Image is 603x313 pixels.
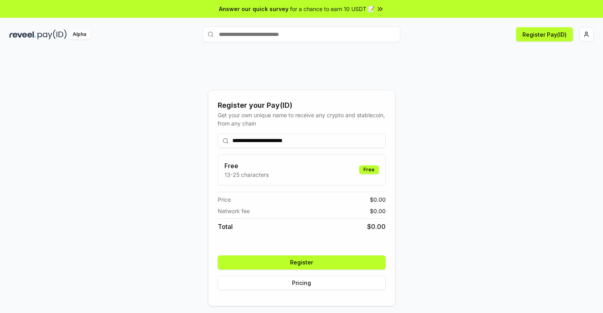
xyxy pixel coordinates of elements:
[218,207,250,215] span: Network fee
[224,161,269,171] h3: Free
[370,195,386,204] span: $ 0.00
[38,30,67,39] img: pay_id
[218,111,386,127] div: Get your own unique name to receive any crypto and stablecoin, from any chain
[516,27,573,41] button: Register Pay(ID)
[218,195,231,204] span: Price
[218,100,386,111] div: Register your Pay(ID)
[218,255,386,270] button: Register
[219,5,288,13] span: Answer our quick survey
[218,276,386,290] button: Pricing
[367,222,386,231] span: $ 0.00
[359,165,379,174] div: Free
[224,171,269,179] p: 13-25 characters
[370,207,386,215] span: $ 0.00
[290,5,375,13] span: for a chance to earn 10 USDT 📝
[218,222,233,231] span: Total
[68,30,90,39] div: Alpha
[9,30,36,39] img: reveel_dark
